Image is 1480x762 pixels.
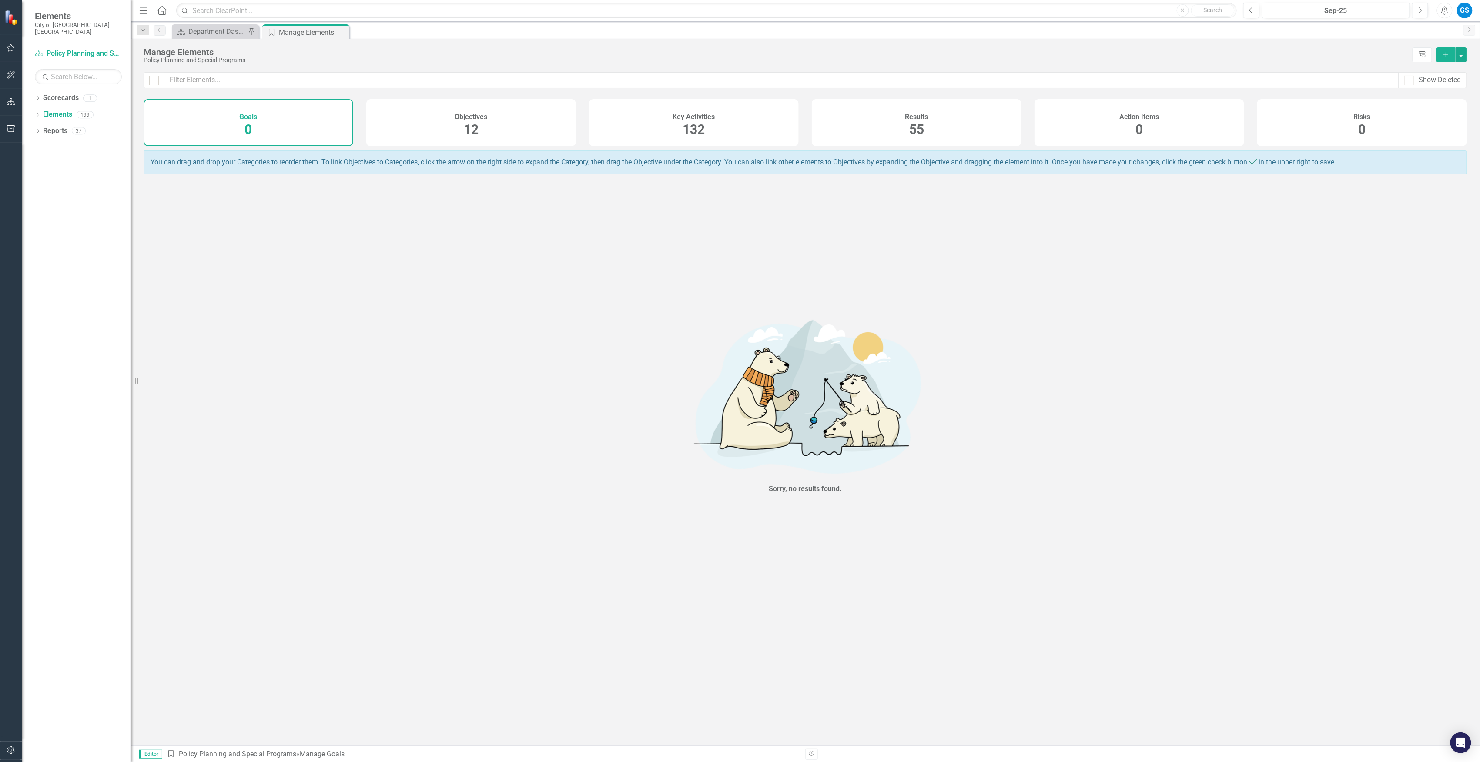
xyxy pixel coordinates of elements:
[240,113,258,121] h4: Goals
[909,122,924,137] span: 55
[455,113,488,121] h4: Objectives
[35,49,122,59] a: Policy Planning and Special Programs
[35,21,122,36] small: City of [GEOGRAPHIC_DATA], [GEOGRAPHIC_DATA]
[35,11,122,21] span: Elements
[1419,75,1461,85] div: Show Deleted
[174,26,246,37] a: Department Dashboard
[675,308,936,482] img: No results found
[188,26,246,37] div: Department Dashboard
[164,72,1399,88] input: Filter Elements...
[464,122,479,137] span: 12
[769,484,842,494] div: Sorry, no results found.
[1354,113,1370,121] h4: Risks
[279,27,347,38] div: Manage Elements
[179,750,296,758] a: Policy Planning and Special Programs
[673,113,715,121] h4: Key Activities
[1191,4,1235,17] button: Search
[144,150,1467,174] div: You can drag and drop your Categories to reorder them. To link Objectives to Categories, click th...
[43,110,72,120] a: Elements
[144,47,1408,57] div: Manage Elements
[77,111,94,118] div: 199
[43,126,67,136] a: Reports
[1450,732,1471,753] div: Open Intercom Messenger
[139,750,162,759] span: Editor
[43,93,79,103] a: Scorecards
[683,122,705,137] span: 132
[245,122,252,137] span: 0
[1203,7,1222,13] span: Search
[905,113,928,121] h4: Results
[1359,122,1366,137] span: 0
[4,9,20,25] img: ClearPoint Strategy
[35,69,122,84] input: Search Below...
[72,127,86,135] div: 37
[1262,3,1410,18] button: Sep-25
[167,749,799,759] div: » Manage Goals
[1457,3,1473,18] button: GS
[176,3,1237,18] input: Search ClearPoint...
[1136,122,1143,137] span: 0
[1120,113,1159,121] h4: Action Items
[83,94,97,102] div: 1
[1265,6,1407,16] div: Sep-25
[144,57,1408,63] div: Policy Planning and Special Programs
